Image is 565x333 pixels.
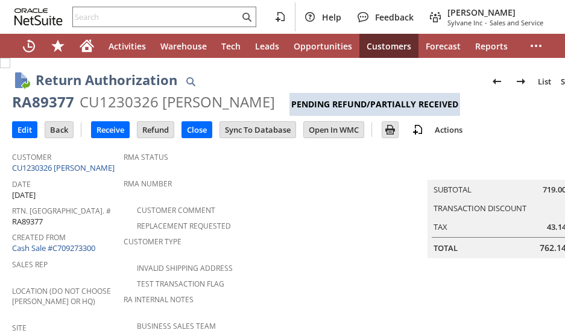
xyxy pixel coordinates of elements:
[430,124,467,135] a: Actions
[248,34,286,58] a: Leads
[14,34,43,58] a: Recent Records
[137,205,215,215] a: Customer Comment
[12,206,111,216] a: Rtn. [GEOGRAPHIC_DATA]. #
[286,34,359,58] a: Opportunities
[514,74,528,89] img: Next
[426,40,461,52] span: Forecast
[12,323,27,333] a: Site
[490,74,504,89] img: Previous
[12,92,74,112] div: RA89377
[522,34,551,58] div: More menus
[137,263,233,273] a: Invalid Shipping Address
[124,236,181,247] a: Customer Type
[137,122,174,138] input: Refund
[304,122,364,138] input: Open In WMC
[434,203,526,214] a: Transaction Discount
[160,40,207,52] span: Warehouse
[12,189,36,201] span: [DATE]
[36,70,177,90] h1: Return Authorization
[12,243,95,253] a: Cash Sale #C709273300
[137,221,231,231] a: Replacement Requested
[485,18,487,27] span: -
[220,122,295,138] input: Sync To Database
[322,11,341,23] span: Help
[475,40,508,52] span: Reports
[447,7,543,18] span: [PERSON_NAME]
[221,40,241,52] span: Tech
[239,10,254,24] svg: Search
[92,122,129,138] input: Receive
[124,179,172,189] a: RMA Number
[43,34,72,58] div: Shortcuts
[359,34,418,58] a: Customers
[137,279,224,289] a: Test Transaction Flag
[447,18,482,27] span: Sylvane Inc
[12,259,48,270] a: Sales Rep
[533,72,556,91] a: List
[294,40,352,52] span: Opportunities
[12,232,66,243] a: Created From
[12,152,51,162] a: Customer
[124,152,168,162] a: RMA Status
[80,39,94,53] svg: Home
[383,122,397,137] img: Print
[382,122,398,138] input: Print
[12,162,118,173] a: CU1230326 [PERSON_NAME]
[72,34,101,58] a: Home
[367,40,411,52] span: Customers
[101,34,153,58] a: Activities
[12,216,43,227] span: RA89377
[73,10,239,24] input: Search
[12,286,111,306] a: Location (Do Not Choose [PERSON_NAME] or HQ)
[80,92,275,112] div: CU1230326 [PERSON_NAME]
[137,321,216,331] a: Business Sales Team
[468,34,515,58] a: Reports
[124,294,194,305] a: RA Internal Notes
[183,74,198,89] img: Quick Find
[109,40,146,52] span: Activities
[153,34,214,58] a: Warehouse
[182,122,212,138] input: Close
[22,39,36,53] svg: Recent Records
[13,122,37,138] input: Edit
[434,184,472,195] a: Subtotal
[12,179,31,189] a: Date
[434,221,447,232] a: Tax
[14,8,63,25] svg: logo
[375,11,414,23] span: Feedback
[490,18,543,27] span: Sales and Service
[289,93,460,116] div: Pending Refund/Partially Received
[214,34,248,58] a: Tech
[51,39,65,53] svg: Shortcuts
[434,243,458,253] a: Total
[418,34,468,58] a: Forecast
[255,40,279,52] span: Leads
[411,122,425,137] img: add-record.svg
[45,122,73,138] input: Back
